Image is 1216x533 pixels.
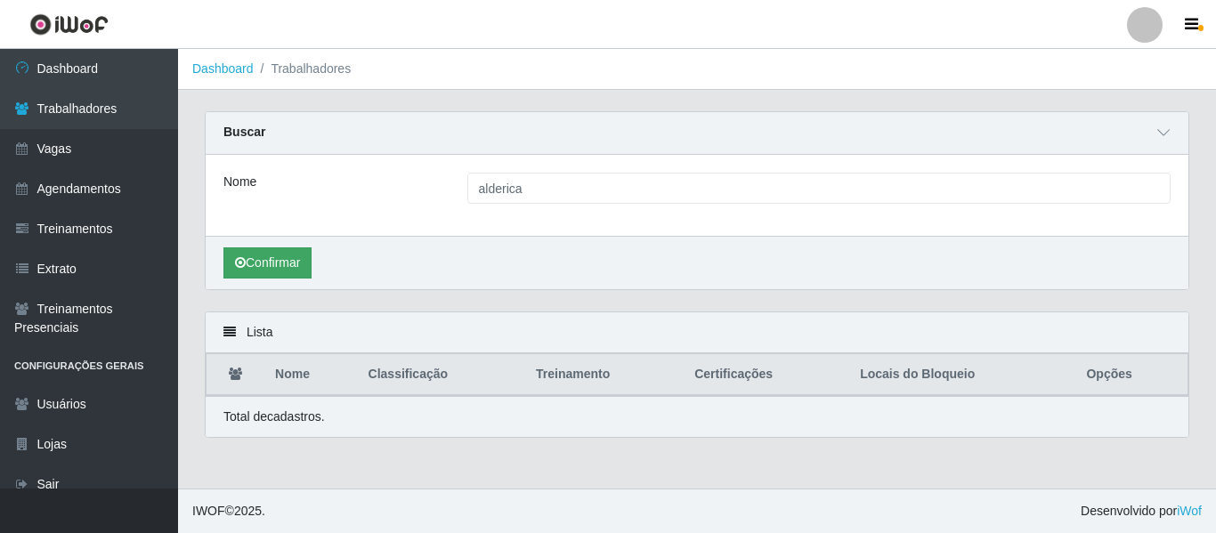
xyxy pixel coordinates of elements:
[684,354,849,396] th: Certificações
[192,61,254,76] a: Dashboard
[264,354,357,396] th: Nome
[525,354,684,396] th: Treinamento
[192,502,265,521] span: © 2025 .
[467,173,1171,204] input: Digite o Nome...
[358,354,526,396] th: Classificação
[223,247,312,279] button: Confirmar
[178,49,1216,90] nav: breadcrumb
[1075,354,1188,396] th: Opções
[206,312,1188,353] div: Lista
[1177,504,1202,518] a: iWof
[223,408,325,426] p: Total de cadastros.
[1081,502,1202,521] span: Desenvolvido por
[223,125,265,139] strong: Buscar
[254,60,352,78] li: Trabalhadores
[29,13,109,36] img: CoreUI Logo
[849,354,1075,396] th: Locais do Bloqueio
[192,504,225,518] span: IWOF
[223,173,256,191] label: Nome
